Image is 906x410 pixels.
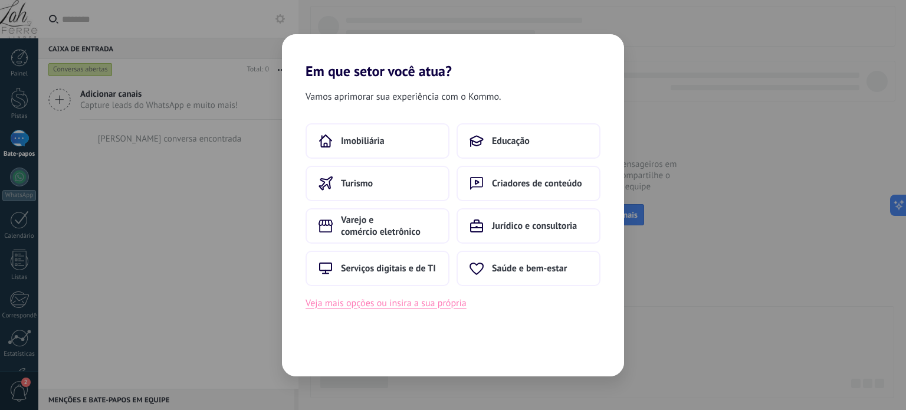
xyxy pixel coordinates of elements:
button: Varejo e comércio eletrônico [306,208,449,244]
font: Vamos aprimorar sua experiência com o Kommo. [306,91,501,103]
font: Serviços digitais e de TI [341,263,436,274]
font: Varejo e comércio eletrônico [341,214,421,238]
font: Criadores de conteúdo [492,178,582,189]
font: Educação [492,135,530,147]
button: Serviços digitais e de TI [306,251,449,286]
font: Saúde e bem-estar [492,263,567,274]
button: Educação [457,123,600,159]
button: Imobiliária [306,123,449,159]
font: Jurídico e consultoria [492,220,577,232]
button: Jurídico e consultoria [457,208,600,244]
button: Veja mais opções ou insira a sua própria [306,296,467,311]
font: Em que setor você atua? [306,62,452,80]
font: Imobiliária [341,135,385,147]
button: Turismo [306,166,449,201]
button: Saúde e bem-estar [457,251,600,286]
font: Turismo [341,178,373,189]
button: Criadores de conteúdo [457,166,600,201]
font: Veja mais opções ou insira a sua própria [306,297,467,309]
